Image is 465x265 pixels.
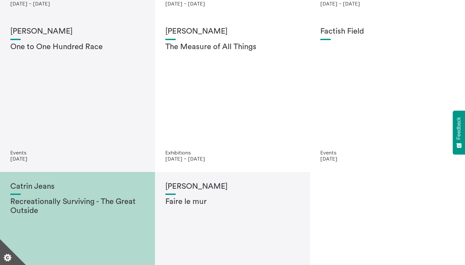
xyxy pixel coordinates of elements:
p: [DATE] – [DATE] [165,1,300,6]
p: Events [10,150,145,155]
p: Events [320,150,455,155]
p: Exhibitions [165,150,300,155]
button: Feedback - Show survey [453,111,465,154]
p: [DATE] – [DATE] [320,1,455,6]
h1: [PERSON_NAME] [165,27,300,36]
h2: The Measure of All Things [165,43,300,52]
p: [DATE] – [DATE] [165,156,300,162]
p: [DATE] – [DATE] [10,1,145,6]
a: [PERSON_NAME] The Measure of All Things Exhibitions [DATE] – [DATE] [155,17,310,172]
h2: One to One Hundred Race [10,43,145,52]
a: Factish Field Events [DATE] [310,17,465,172]
h2: Faire le mur [165,197,300,207]
h1: Factish Field [320,27,455,36]
h1: Catrin Jeans [10,182,145,191]
p: [DATE] [10,156,145,162]
span: Feedback [456,117,462,140]
p: [DATE] [320,156,455,162]
h1: [PERSON_NAME] [165,182,300,191]
h2: Recreationally Surviving - The Great Outside [10,197,145,215]
h1: [PERSON_NAME] [10,27,145,36]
